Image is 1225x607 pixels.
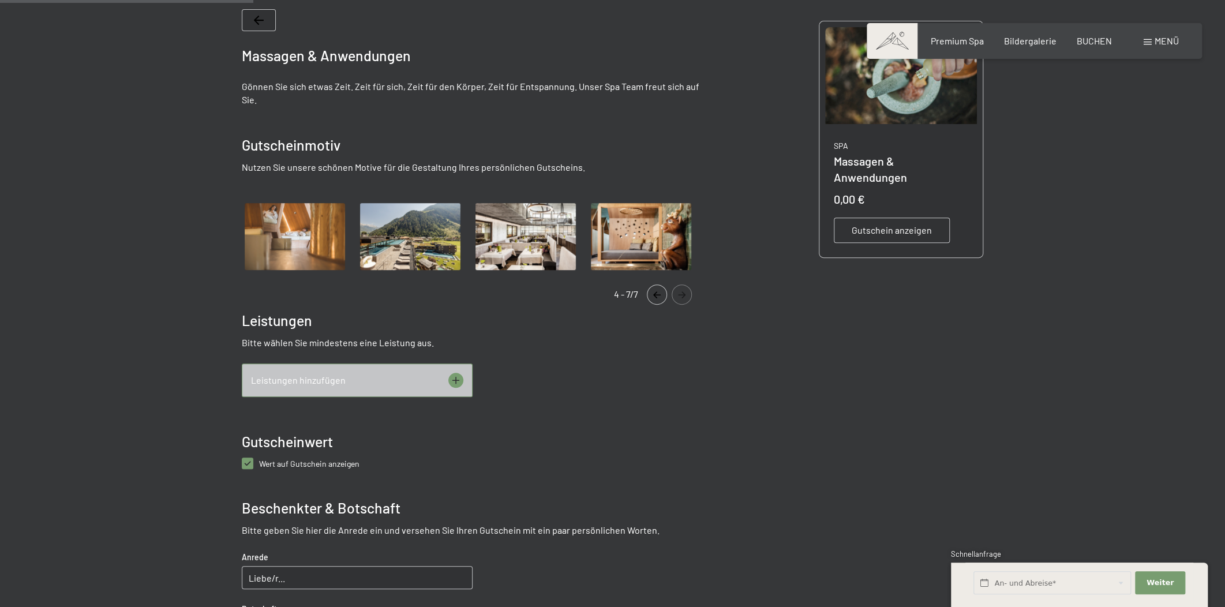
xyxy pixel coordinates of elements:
[951,549,1001,559] span: Schnellanfrage
[1155,35,1179,46] span: Menü
[1077,35,1112,46] a: BUCHEN
[1147,578,1174,588] span: Weiter
[930,35,983,46] a: Premium Spa
[1135,571,1185,595] button: Weiter
[1004,35,1057,46] a: Bildergalerie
